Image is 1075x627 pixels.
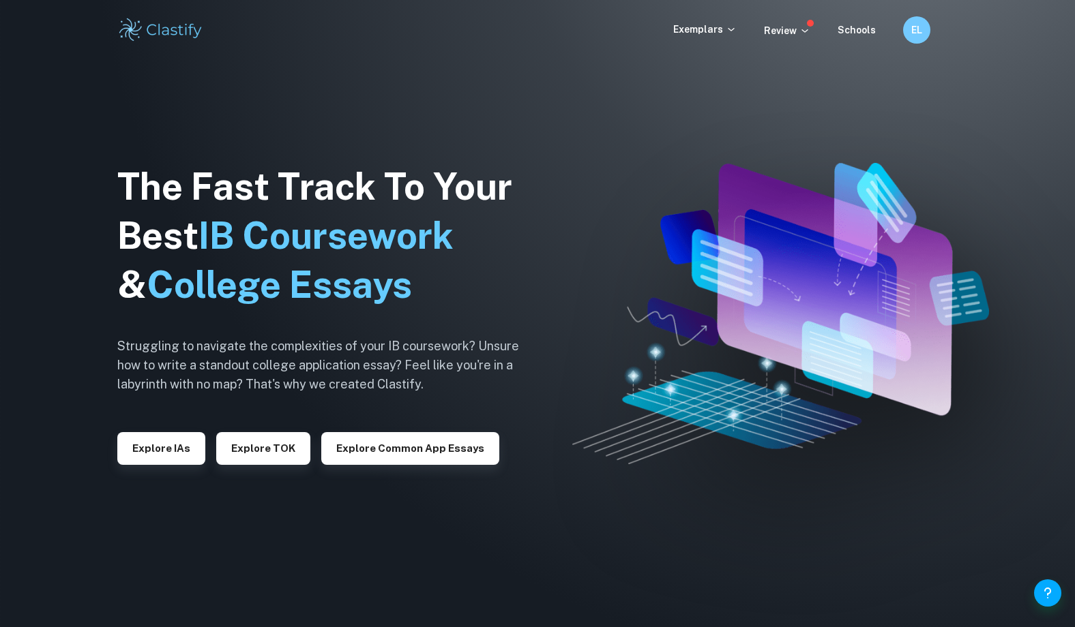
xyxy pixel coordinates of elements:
[147,263,412,306] span: College Essays
[909,22,925,37] h6: EL
[198,214,454,257] span: IB Coursework
[117,337,540,394] h6: Struggling to navigate the complexities of your IB coursework? Unsure how to write a standout col...
[838,25,876,35] a: Schools
[321,441,499,454] a: Explore Common App essays
[1034,579,1061,607] button: Help and Feedback
[216,441,310,454] a: Explore TOK
[903,16,930,44] button: EL
[764,23,810,38] p: Review
[117,162,540,309] h1: The Fast Track To Your Best &
[216,432,310,465] button: Explore TOK
[117,432,205,465] button: Explore IAs
[673,22,737,37] p: Exemplars
[321,432,499,465] button: Explore Common App essays
[572,163,989,464] img: Clastify hero
[117,16,204,44] img: Clastify logo
[117,441,205,454] a: Explore IAs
